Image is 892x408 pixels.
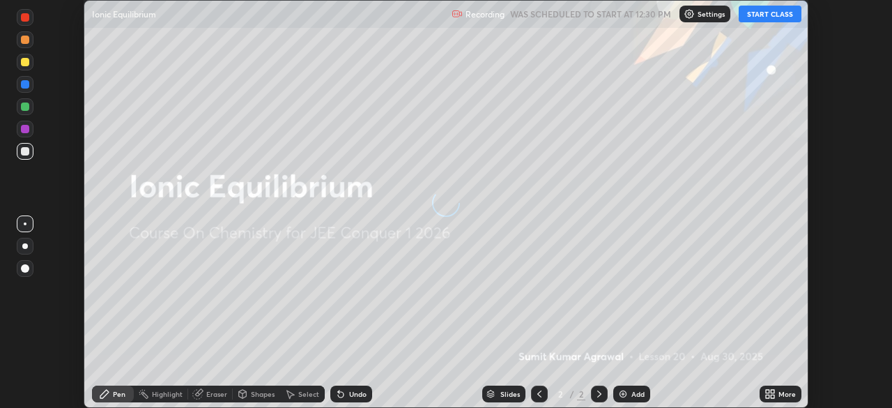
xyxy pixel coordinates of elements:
div: 2 [577,388,585,400]
div: Highlight [152,391,183,398]
div: Select [298,391,319,398]
img: class-settings-icons [684,8,695,20]
p: Recording [466,9,505,20]
div: Eraser [206,391,227,398]
div: Pen [113,391,125,398]
p: Ionic Equilibrium [92,8,156,20]
img: recording.375f2c34.svg [452,8,463,20]
div: Add [631,391,645,398]
div: Undo [349,391,367,398]
div: Slides [500,391,520,398]
img: add-slide-button [617,388,629,400]
button: START CLASS [739,6,801,22]
div: / [570,390,574,398]
h5: WAS SCHEDULED TO START AT 12:30 PM [510,8,671,20]
div: More [778,391,796,398]
p: Settings [698,10,725,17]
div: 2 [553,390,567,398]
div: Shapes [251,391,275,398]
